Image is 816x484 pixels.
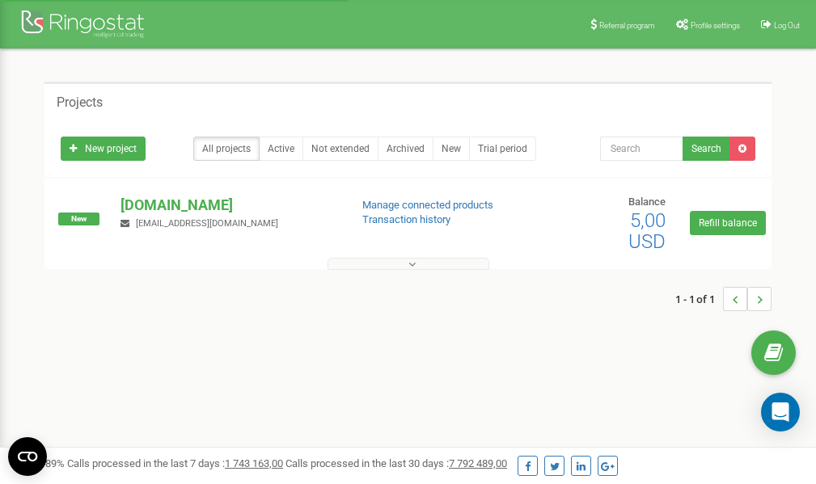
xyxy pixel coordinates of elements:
[761,393,800,431] div: Open Intercom Messenger
[362,199,493,211] a: Manage connected products
[193,137,260,161] a: All projects
[628,196,666,208] span: Balance
[675,271,772,327] nav: ...
[469,137,536,161] a: Trial period
[774,21,800,30] span: Log Out
[599,21,655,30] span: Referral program
[136,218,278,229] span: [EMAIL_ADDRESS][DOMAIN_NAME]
[691,21,740,30] span: Profile settings
[120,195,336,216] p: [DOMAIN_NAME]
[225,457,283,469] u: 1 743 163,00
[675,287,723,311] span: 1 - 1 of 1
[67,457,283,469] span: Calls processed in the last 7 days :
[285,457,507,469] span: Calls processed in the last 30 days :
[362,213,450,225] a: Transaction history
[378,137,433,161] a: Archived
[58,213,99,225] span: New
[628,209,666,253] span: 5,00 USD
[8,437,47,476] button: Open CMP widget
[57,95,103,110] h5: Projects
[433,137,470,161] a: New
[683,137,730,161] button: Search
[690,211,766,235] a: Refill balance
[302,137,378,161] a: Not extended
[600,137,683,161] input: Search
[259,137,303,161] a: Active
[61,137,146,161] a: New project
[449,457,507,469] u: 7 792 489,00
